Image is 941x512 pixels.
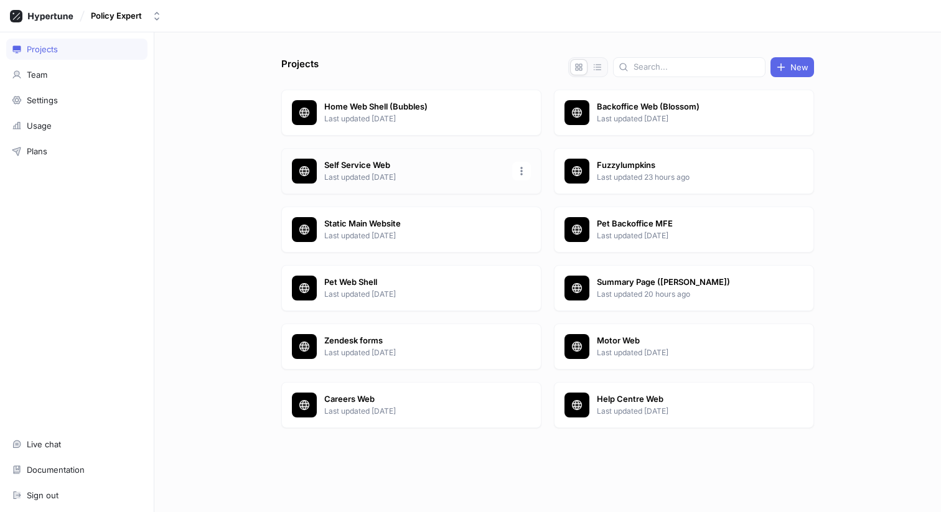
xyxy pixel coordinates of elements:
[27,490,59,500] div: Sign out
[6,115,147,136] a: Usage
[597,159,777,172] p: Fuzzylumpkins
[324,101,505,113] p: Home Web Shell (Bubbles)
[324,172,505,183] p: Last updated [DATE]
[324,393,505,406] p: Careers Web
[770,57,814,77] button: New
[27,44,58,54] div: Projects
[27,95,58,105] div: Settings
[6,64,147,85] a: Team
[597,289,777,300] p: Last updated 20 hours ago
[324,218,505,230] p: Static Main Website
[597,347,777,358] p: Last updated [DATE]
[597,276,777,289] p: Summary Page ([PERSON_NAME])
[324,159,505,172] p: Self Service Web
[6,90,147,111] a: Settings
[597,230,777,241] p: Last updated [DATE]
[27,146,47,156] div: Plans
[634,61,760,73] input: Search...
[6,39,147,60] a: Projects
[597,335,777,347] p: Motor Web
[790,63,808,71] span: New
[597,406,777,417] p: Last updated [DATE]
[27,70,47,80] div: Team
[324,113,505,124] p: Last updated [DATE]
[597,113,777,124] p: Last updated [DATE]
[6,141,147,162] a: Plans
[27,439,61,449] div: Live chat
[324,406,505,417] p: Last updated [DATE]
[597,101,777,113] p: Backoffice Web (Blossom)
[324,335,505,347] p: Zendesk forms
[27,465,85,475] div: Documentation
[27,121,52,131] div: Usage
[86,6,167,26] button: Policy Expert
[91,11,142,21] div: Policy Expert
[324,276,505,289] p: Pet Web Shell
[281,57,319,77] p: Projects
[324,289,505,300] p: Last updated [DATE]
[324,230,505,241] p: Last updated [DATE]
[324,347,505,358] p: Last updated [DATE]
[597,393,777,406] p: Help Centre Web
[597,172,777,183] p: Last updated 23 hours ago
[6,459,147,480] a: Documentation
[597,218,777,230] p: Pet Backoffice MFE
